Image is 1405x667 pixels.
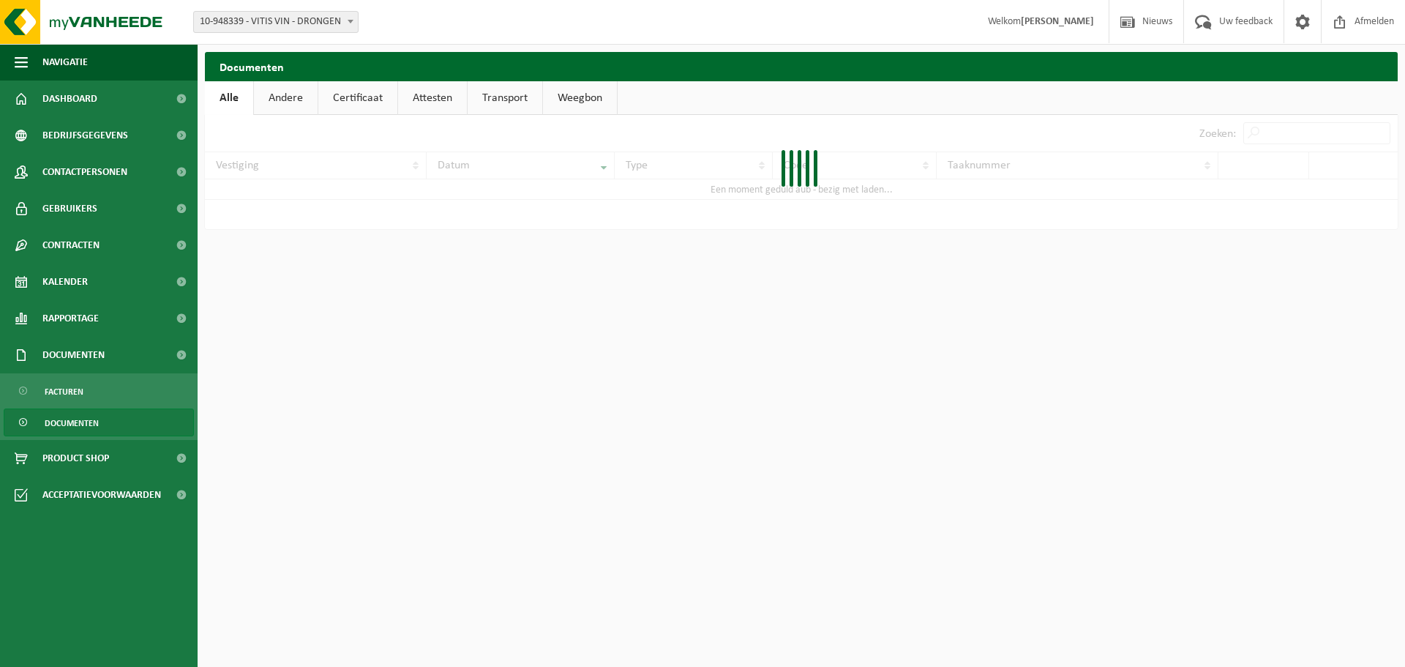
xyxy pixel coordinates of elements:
[42,300,99,337] span: Rapportage
[194,12,358,32] span: 10-948339 - VITIS VIN - DRONGEN
[254,81,318,115] a: Andere
[42,477,161,513] span: Acceptatievoorwaarden
[42,81,97,117] span: Dashboard
[45,409,99,437] span: Documenten
[42,190,97,227] span: Gebruikers
[543,81,617,115] a: Weegbon
[42,440,109,477] span: Product Shop
[1021,16,1094,27] strong: [PERSON_NAME]
[318,81,397,115] a: Certificaat
[205,52,1398,81] h2: Documenten
[45,378,83,406] span: Facturen
[4,409,194,436] a: Documenten
[42,227,100,264] span: Contracten
[398,81,467,115] a: Attesten
[193,11,359,33] span: 10-948339 - VITIS VIN - DRONGEN
[468,81,542,115] a: Transport
[42,154,127,190] span: Contactpersonen
[42,337,105,373] span: Documenten
[42,44,88,81] span: Navigatie
[42,264,88,300] span: Kalender
[205,81,253,115] a: Alle
[42,117,128,154] span: Bedrijfsgegevens
[4,377,194,405] a: Facturen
